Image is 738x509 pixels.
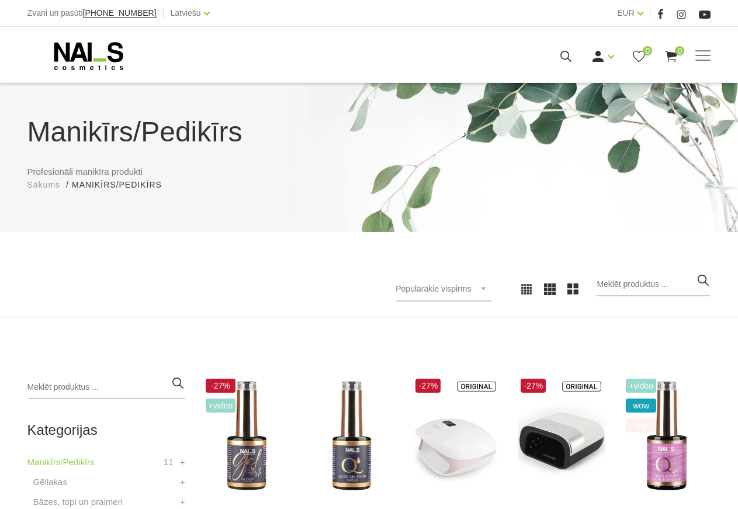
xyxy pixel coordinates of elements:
[180,455,185,469] a: +
[649,6,652,20] span: |
[180,495,185,509] a: +
[83,9,157,18] a: [PHONE_NUMBER]
[27,423,185,438] h2: Kategorijas
[164,455,174,469] span: 11
[72,179,174,191] li: Manikīrs/Pedikīrs
[521,379,546,393] span: -27%
[170,6,200,20] a: Latviešu
[643,46,652,56] span: 0
[27,111,711,153] h1: Manikīrs/Pedikīrs
[626,399,656,413] span: wow
[27,179,61,191] a: Sākums
[617,6,635,20] a: EUR
[27,6,157,20] div: Zvani un pasūti
[675,46,684,56] span: 0
[203,376,290,496] img: Ilgnoturīga, intensīvi pigmentēta gellaka. Viegli klājas, lieliski žūst, nesaraujas, neatkāpjas n...
[597,273,711,296] input: Meklēt produktus ...
[206,379,236,393] span: -27%
[27,455,95,469] a: Manikīrs/Pedikīrs
[162,6,165,20] span: |
[626,379,656,393] span: +Video
[626,418,656,432] span: top
[33,495,123,509] a: Bāzes, topi un praimeri
[623,376,711,496] img: Šī brīža iemīlētākais produkts, kas nepieviļ nevienu meistaru.Perfektas noturības kamuflāžas bāze...
[83,8,157,18] span: [PHONE_NUMBER]
[308,376,396,496] img: Ātri, ērti un vienkārši!Intensīvi pigmentēta gellaka, kas perfekti klājas arī vienā slānī, tādā v...
[27,376,185,399] input: Meklēt produktus ...
[27,180,61,189] span: Sākums
[206,399,236,413] span: +Video
[518,376,605,496] img: Modelis: SUNUV 3Jauda: 48WViļņu garums: 365+405nmKalpošanas ilgums: 50000 HRSPogas vadība:10s/30s...
[415,379,441,393] span: -27%
[413,376,500,496] img: Tips:UV LAMPAZīmola nosaukums:SUNUVModeļa numurs: SUNUV4Profesionālā UV/Led lampa.Garantija: 1 ga...
[664,49,678,64] a: 0
[19,111,720,191] div: Profesionāli manikīra produkti
[396,284,471,293] span: Populārākie vispirms
[632,49,646,64] a: 0
[33,475,67,489] a: Gēllakas
[180,475,185,489] a: +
